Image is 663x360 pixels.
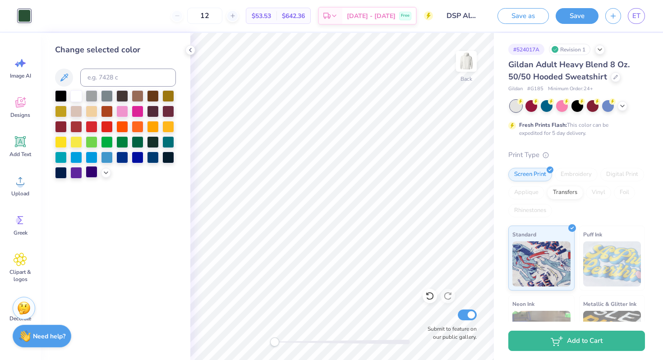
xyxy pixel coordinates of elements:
[270,337,279,346] div: Accessibility label
[10,111,30,119] span: Designs
[457,52,475,70] img: Back
[508,331,645,351] button: Add to Cart
[347,11,396,21] span: [DATE] - [DATE]
[519,121,630,137] div: This color can be expedited for 5 day delivery.
[549,44,590,55] div: Revision 1
[252,11,271,21] span: $53.53
[11,190,29,197] span: Upload
[187,8,222,24] input: – –
[508,150,645,160] div: Print Type
[512,230,536,239] span: Standard
[508,186,544,199] div: Applique
[9,315,31,322] span: Decorate
[614,186,635,199] div: Foil
[632,11,640,21] span: ET
[508,204,552,217] div: Rhinestones
[547,186,583,199] div: Transfers
[460,75,472,83] div: Back
[556,8,599,24] button: Save
[282,11,305,21] span: $642.36
[527,85,543,93] span: # G185
[5,268,35,283] span: Clipart & logos
[512,241,571,286] img: Standard
[512,311,571,356] img: Neon Ink
[583,299,636,309] span: Metallic & Glitter Ink
[508,59,630,82] span: Gildan Adult Heavy Blend 8 Oz. 50/50 Hooded Sweatshirt
[508,44,544,55] div: # 524017A
[440,7,484,25] input: Untitled Design
[583,230,602,239] span: Puff Ink
[9,151,31,158] span: Add Text
[586,186,611,199] div: Vinyl
[80,69,176,87] input: e.g. 7428 c
[519,121,567,129] strong: Fresh Prints Flash:
[55,44,176,56] div: Change selected color
[583,241,641,286] img: Puff Ink
[555,168,598,181] div: Embroidery
[628,8,645,24] a: ET
[14,229,28,236] span: Greek
[600,168,644,181] div: Digital Print
[33,332,65,341] strong: Need help?
[423,325,477,341] label: Submit to feature on our public gallery.
[508,168,552,181] div: Screen Print
[508,85,523,93] span: Gildan
[401,13,410,19] span: Free
[512,299,534,309] span: Neon Ink
[497,8,549,24] button: Save as
[548,85,593,93] span: Minimum Order: 24 +
[583,311,641,356] img: Metallic & Glitter Ink
[10,72,31,79] span: Image AI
